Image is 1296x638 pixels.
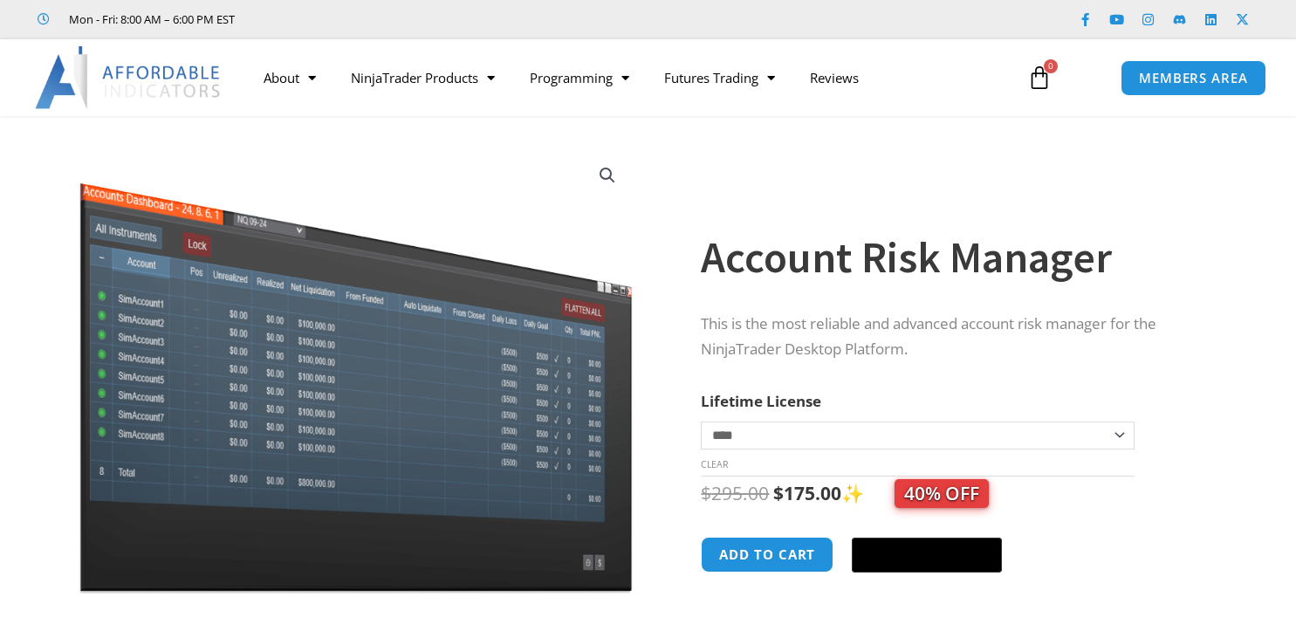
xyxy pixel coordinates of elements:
span: MEMBERS AREA [1139,72,1248,85]
a: View full-screen image gallery [592,160,623,191]
span: 0 [1044,59,1058,73]
a: Clear options [701,458,728,470]
a: Reviews [792,58,876,98]
iframe: PayPal Message 1 [701,595,1210,611]
span: Mon - Fri: 8:00 AM – 6:00 PM EST [65,9,235,30]
a: MEMBERS AREA [1121,60,1266,96]
img: LogoAI | Affordable Indicators – NinjaTrader [35,46,223,109]
iframe: Customer reviews powered by Trustpilot [259,10,521,28]
nav: Menu [246,58,1011,98]
h1: Account Risk Manager [701,227,1210,288]
label: Lifetime License [701,391,821,411]
button: Add to cart [701,537,833,573]
img: Screenshot 2024-08-26 15462845454 [75,147,636,593]
span: 40% OFF [895,479,989,508]
span: $ [773,481,784,505]
button: Buy with GPay [852,538,1002,573]
bdi: 295.00 [701,481,769,505]
a: Futures Trading [647,58,792,98]
a: 0 [1001,52,1078,103]
bdi: 175.00 [773,481,841,505]
a: NinjaTrader Products [333,58,512,98]
a: Programming [512,58,647,98]
span: $ [701,481,711,505]
a: About [246,58,333,98]
span: ✨ [841,481,989,505]
p: This is the most reliable and advanced account risk manager for the NinjaTrader Desktop Platform. [701,312,1210,362]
